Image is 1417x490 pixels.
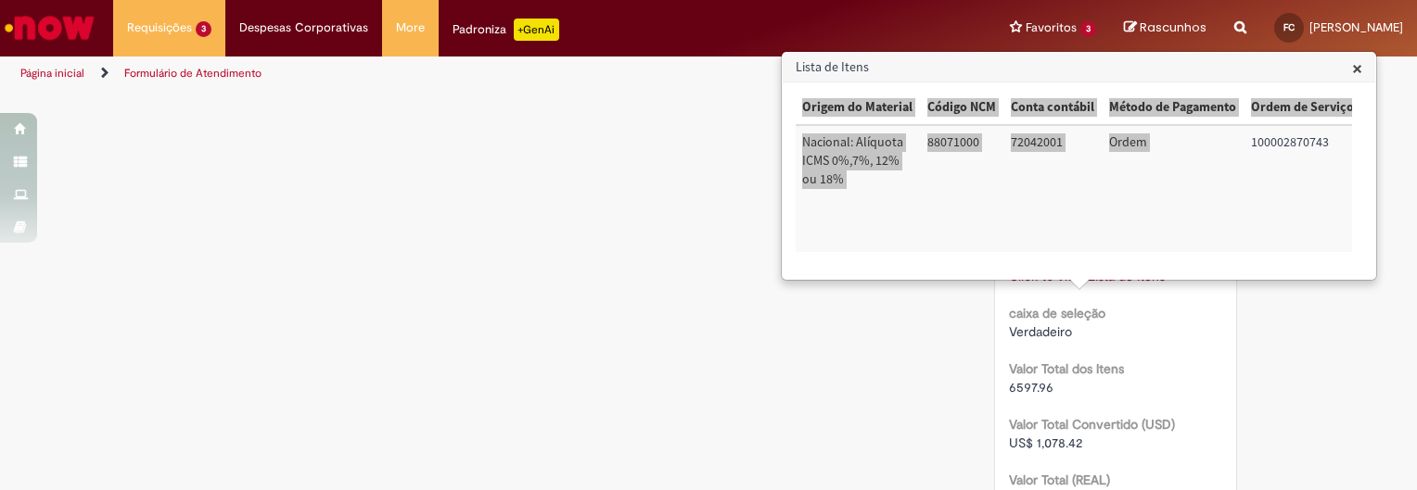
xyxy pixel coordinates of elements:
span: × [1352,56,1362,81]
span: 3 [196,21,211,37]
span: Requisições [127,19,192,37]
b: Valor Total dos Itens [1009,360,1124,377]
th: Conta contábil [1003,91,1102,125]
th: Método de Pagamento [1102,91,1244,125]
b: Valor Total (REAL) [1009,471,1110,488]
span: 3 [1080,21,1096,37]
span: Rascunhos [1140,19,1206,36]
a: Página inicial [20,66,84,81]
img: ServiceNow [2,9,97,46]
button: Close [1352,58,1362,78]
a: Rascunhos [1124,19,1206,37]
span: Verdadeiro [1009,323,1072,340]
th: Ordem de Serviço [1244,91,1361,125]
div: Lista de Itens [781,51,1377,281]
td: Conta contábil: 72042001 [1003,125,1102,252]
span: US$ 1,078.42 [1009,434,1082,451]
b: Valor Total Convertido (USD) [1009,416,1175,433]
span: [PERSON_NAME] [1309,19,1403,35]
p: +GenAi [514,19,559,41]
ul: Trilhas de página [14,57,931,91]
td: Método de Pagamento: Ordem [1102,125,1244,252]
a: Formulário de Atendimento [124,66,262,81]
a: Click to view Lista de Itens [1009,268,1165,284]
h3: Lista de Itens [783,53,1375,82]
td: Código NCM: 88071000 [920,125,1003,252]
td: Ordem de Serviço: 100002870743 [1244,125,1361,252]
span: More [396,19,425,37]
b: caixa de seleção [1009,305,1105,321]
span: Despesas Corporativas [239,19,368,37]
span: Favoritos [1026,19,1077,37]
th: Código NCM [920,91,1003,125]
td: Origem do Material: Nacional: Alíquota ICMS 0%,7%, 12% ou 18% [795,125,920,252]
span: 6597.96 [1009,379,1053,396]
div: Padroniza [453,19,559,41]
th: Origem do Material [795,91,920,125]
span: FC [1283,21,1295,33]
